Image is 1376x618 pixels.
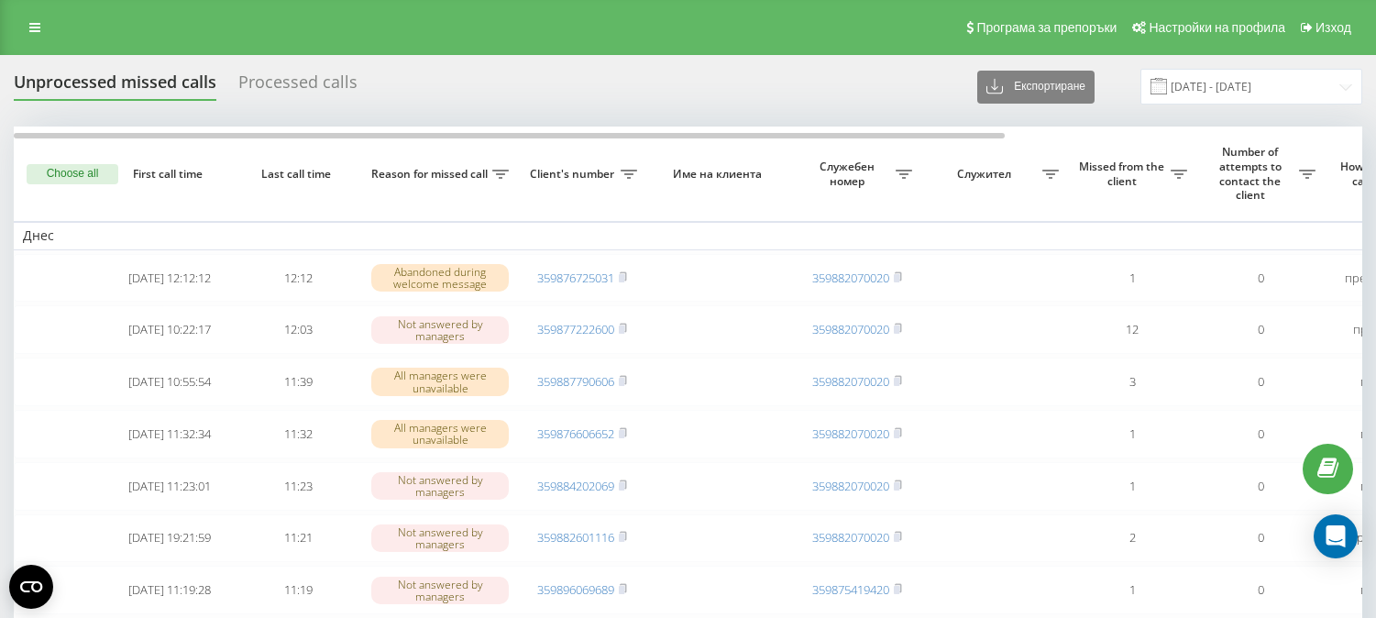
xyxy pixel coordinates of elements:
[234,305,362,354] td: 12:03
[27,164,118,184] button: Choose all
[234,358,362,406] td: 11:39
[1068,305,1196,354] td: 12
[1068,410,1196,458] td: 1
[812,478,889,494] a: 359882070020
[930,167,1042,182] span: Служител
[1068,462,1196,511] td: 1
[371,472,509,500] div: Not answered by managers
[976,20,1117,35] span: Програма за препоръки
[1077,160,1171,188] span: Missed from the client
[1068,514,1196,563] td: 2
[812,581,889,598] a: 359875419420
[527,167,621,182] span: Client's number
[234,514,362,563] td: 11:21
[537,581,614,598] a: 359896069689
[105,566,234,614] td: [DATE] 11:19:28
[371,368,509,395] div: All managers were unavailable
[537,478,614,494] a: 359884202069
[812,425,889,442] a: 359882070020
[1196,410,1325,458] td: 0
[238,72,358,101] div: Processed calls
[537,529,614,546] a: 359882601116
[537,270,614,286] a: 359876725031
[1205,145,1299,202] span: Number of attempts to contact the client
[537,373,614,390] a: 359887790606
[105,358,234,406] td: [DATE] 10:55:54
[802,160,896,188] span: Служебен номер
[537,425,614,442] a: 359876606652
[1068,566,1196,614] td: 1
[1314,514,1358,558] div: Open Intercom Messenger
[812,373,889,390] a: 359882070020
[662,167,777,182] span: Име на клиента
[105,305,234,354] td: [DATE] 10:22:17
[1196,254,1325,303] td: 0
[9,565,53,609] button: Open CMP widget
[1149,20,1285,35] span: Настройки на профила
[371,577,509,604] div: Not answered by managers
[1196,305,1325,354] td: 0
[812,321,889,337] a: 359882070020
[1068,254,1196,303] td: 1
[1196,514,1325,563] td: 0
[977,71,1095,104] button: Експортиране
[812,270,889,286] a: 359882070020
[105,462,234,511] td: [DATE] 11:23:01
[1196,566,1325,614] td: 0
[537,321,614,337] a: 359877222600
[371,167,492,182] span: Reason for missed call
[1196,462,1325,511] td: 0
[14,72,216,101] div: Unprocessed missed calls
[1068,358,1196,406] td: 3
[234,566,362,614] td: 11:19
[105,514,234,563] td: [DATE] 19:21:59
[371,264,509,292] div: Abandoned during welcome message
[248,167,347,182] span: Last call time
[234,254,362,303] td: 12:12
[105,410,234,458] td: [DATE] 11:32:34
[120,167,219,182] span: First call time
[1196,358,1325,406] td: 0
[105,254,234,303] td: [DATE] 12:12:12
[371,316,509,344] div: Not answered by managers
[234,462,362,511] td: 11:23
[234,410,362,458] td: 11:32
[812,529,889,546] a: 359882070020
[371,524,509,552] div: Not answered by managers
[1315,20,1351,35] span: Изход
[371,420,509,447] div: All managers were unavailable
